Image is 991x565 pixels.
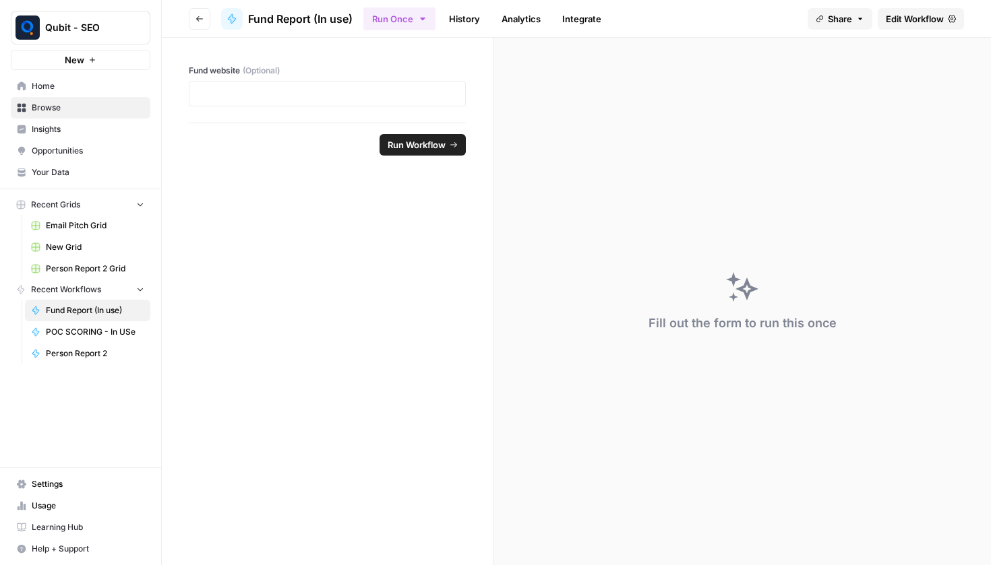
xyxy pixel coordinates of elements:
[11,279,150,300] button: Recent Workflows
[221,8,353,30] a: Fund Report (In use)
[25,300,150,321] a: Fund Report (In use)
[46,263,144,275] span: Person Report 2 Grid
[46,241,144,253] span: New Grid
[886,12,944,26] span: Edit Workflow
[11,140,150,162] a: Opportunities
[25,321,150,343] a: POC SCORING - In USe
[31,284,101,296] span: Recent Workflows
[32,543,144,555] span: Help + Support
[808,8,872,30] button: Share
[243,65,280,77] span: (Optional)
[11,11,150,44] button: Workspace: Qubit - SEO
[649,314,837,333] div: Fill out the form to run this once
[25,215,150,236] a: Email Pitch Grid
[388,138,446,152] span: Run Workflow
[25,258,150,279] a: Person Report 2 Grid
[46,304,144,317] span: Fund Report (In use)
[11,495,150,517] a: Usage
[16,15,40,40] img: Qubit - SEO Logo
[46,220,144,232] span: Email Pitch Grid
[878,8,964,30] a: Edit Workflow
[11,97,150,119] a: Browse
[32,102,144,114] span: Browse
[32,521,144,533] span: Learning Hub
[11,473,150,495] a: Settings
[46,326,144,338] span: POC SCORING - In USe
[32,500,144,512] span: Usage
[248,11,353,27] span: Fund Report (In use)
[554,8,609,30] a: Integrate
[189,65,466,77] label: Fund website
[32,145,144,157] span: Opportunities
[441,8,488,30] a: History
[11,75,150,97] a: Home
[65,53,84,67] span: New
[32,478,144,490] span: Settings
[25,343,150,364] a: Person Report 2
[11,195,150,215] button: Recent Grids
[32,123,144,135] span: Insights
[45,21,127,34] span: Qubit - SEO
[380,134,466,156] button: Run Workflow
[11,162,150,183] a: Your Data
[32,80,144,92] span: Home
[46,347,144,360] span: Person Report 2
[363,7,436,30] button: Run Once
[32,166,144,178] span: Your Data
[11,119,150,140] a: Insights
[31,199,80,211] span: Recent Grids
[11,50,150,70] button: New
[828,12,852,26] span: Share
[493,8,549,30] a: Analytics
[25,236,150,258] a: New Grid
[11,517,150,538] a: Learning Hub
[11,538,150,560] button: Help + Support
